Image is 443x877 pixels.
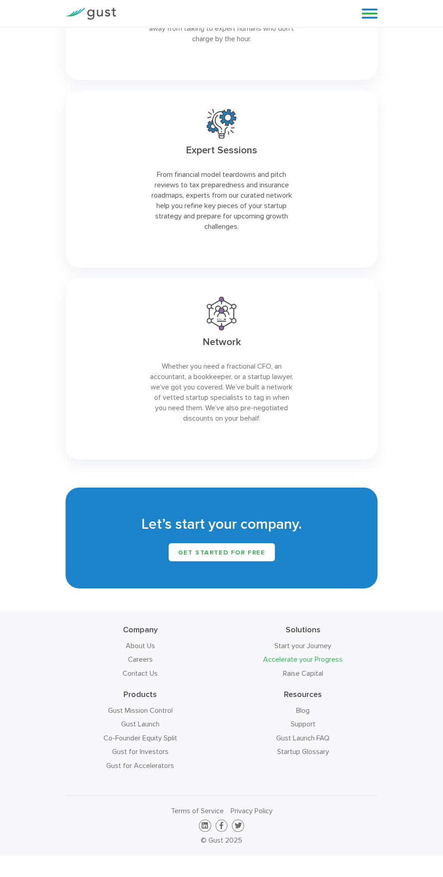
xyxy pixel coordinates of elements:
[263,655,343,664] a: Accelerate your Progress
[123,669,158,678] a: Contact Us
[75,515,368,534] h2: Let’s start your company.
[277,747,329,756] a: Startup Glossary
[228,689,377,700] h3: Resources
[112,747,169,756] a: Gust for Investors
[296,706,310,715] a: Blog
[128,655,153,664] a: Careers
[169,543,275,561] a: Get started for free
[66,834,377,847] div: © Gust 2025
[283,669,323,678] a: Raise Capital
[228,625,377,635] h3: Solutions
[66,689,215,700] h3: Products
[104,734,177,742] a: Co-Founder Equity Split
[106,761,174,770] a: Gust for Accelerators
[126,641,155,650] a: About Us
[66,8,116,20] img: Gust Logo
[108,706,173,715] a: Gust Mission Control
[171,806,224,815] a: Terms of Service
[291,720,316,728] a: Support
[66,625,215,635] h3: Company
[231,806,273,815] a: Privacy Policy
[121,720,160,728] a: Gust Launch
[276,734,330,742] a: Gust Launch FAQ
[274,641,331,650] a: Start your Journey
